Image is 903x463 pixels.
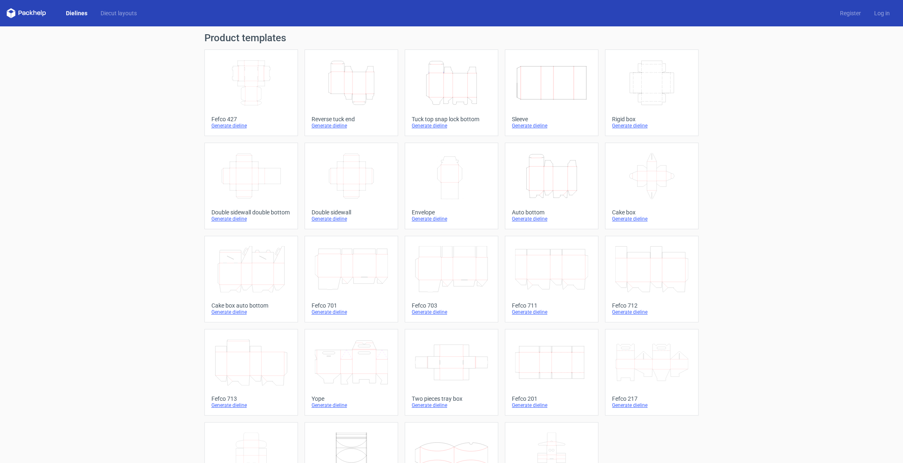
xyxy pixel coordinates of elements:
[833,9,868,17] a: Register
[211,402,291,409] div: Generate dieline
[312,116,391,122] div: Reverse tuck end
[312,302,391,309] div: Fefco 701
[612,216,692,222] div: Generate dieline
[512,402,591,409] div: Generate dieline
[505,329,598,416] a: Fefco 201Generate dieline
[512,209,591,216] div: Auto bottom
[605,143,699,229] a: Cake boxGenerate dieline
[512,122,591,129] div: Generate dieline
[512,302,591,309] div: Fefco 711
[612,309,692,315] div: Generate dieline
[412,402,491,409] div: Generate dieline
[312,216,391,222] div: Generate dieline
[868,9,896,17] a: Log in
[204,33,699,43] h1: Product templates
[405,236,498,322] a: Fefco 703Generate dieline
[211,309,291,315] div: Generate dieline
[211,395,291,402] div: Fefco 713
[405,329,498,416] a: Two pieces tray boxGenerate dieline
[512,216,591,222] div: Generate dieline
[412,216,491,222] div: Generate dieline
[605,329,699,416] a: Fefco 217Generate dieline
[612,209,692,216] div: Cake box
[204,49,298,136] a: Fefco 427Generate dieline
[505,236,598,322] a: Fefco 711Generate dieline
[612,122,692,129] div: Generate dieline
[211,209,291,216] div: Double sidewall double bottom
[305,236,398,322] a: Fefco 701Generate dieline
[612,116,692,122] div: Rigid box
[612,395,692,402] div: Fefco 217
[512,116,591,122] div: Sleeve
[204,236,298,322] a: Cake box auto bottomGenerate dieline
[312,395,391,402] div: Yope
[312,122,391,129] div: Generate dieline
[204,329,298,416] a: Fefco 713Generate dieline
[605,49,699,136] a: Rigid boxGenerate dieline
[211,302,291,309] div: Cake box auto bottom
[512,309,591,315] div: Generate dieline
[412,116,491,122] div: Tuck top snap lock bottom
[605,236,699,322] a: Fefco 712Generate dieline
[305,329,398,416] a: YopeGenerate dieline
[612,302,692,309] div: Fefco 712
[412,309,491,315] div: Generate dieline
[512,395,591,402] div: Fefco 201
[505,49,598,136] a: SleeveGenerate dieline
[412,302,491,309] div: Fefco 703
[94,9,143,17] a: Diecut layouts
[312,402,391,409] div: Generate dieline
[59,9,94,17] a: Dielines
[412,209,491,216] div: Envelope
[412,122,491,129] div: Generate dieline
[305,49,398,136] a: Reverse tuck endGenerate dieline
[412,395,491,402] div: Two pieces tray box
[312,309,391,315] div: Generate dieline
[211,216,291,222] div: Generate dieline
[405,49,498,136] a: Tuck top snap lock bottomGenerate dieline
[204,143,298,229] a: Double sidewall double bottomGenerate dieline
[211,116,291,122] div: Fefco 427
[505,143,598,229] a: Auto bottomGenerate dieline
[305,143,398,229] a: Double sidewallGenerate dieline
[405,143,498,229] a: EnvelopeGenerate dieline
[612,402,692,409] div: Generate dieline
[312,209,391,216] div: Double sidewall
[211,122,291,129] div: Generate dieline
